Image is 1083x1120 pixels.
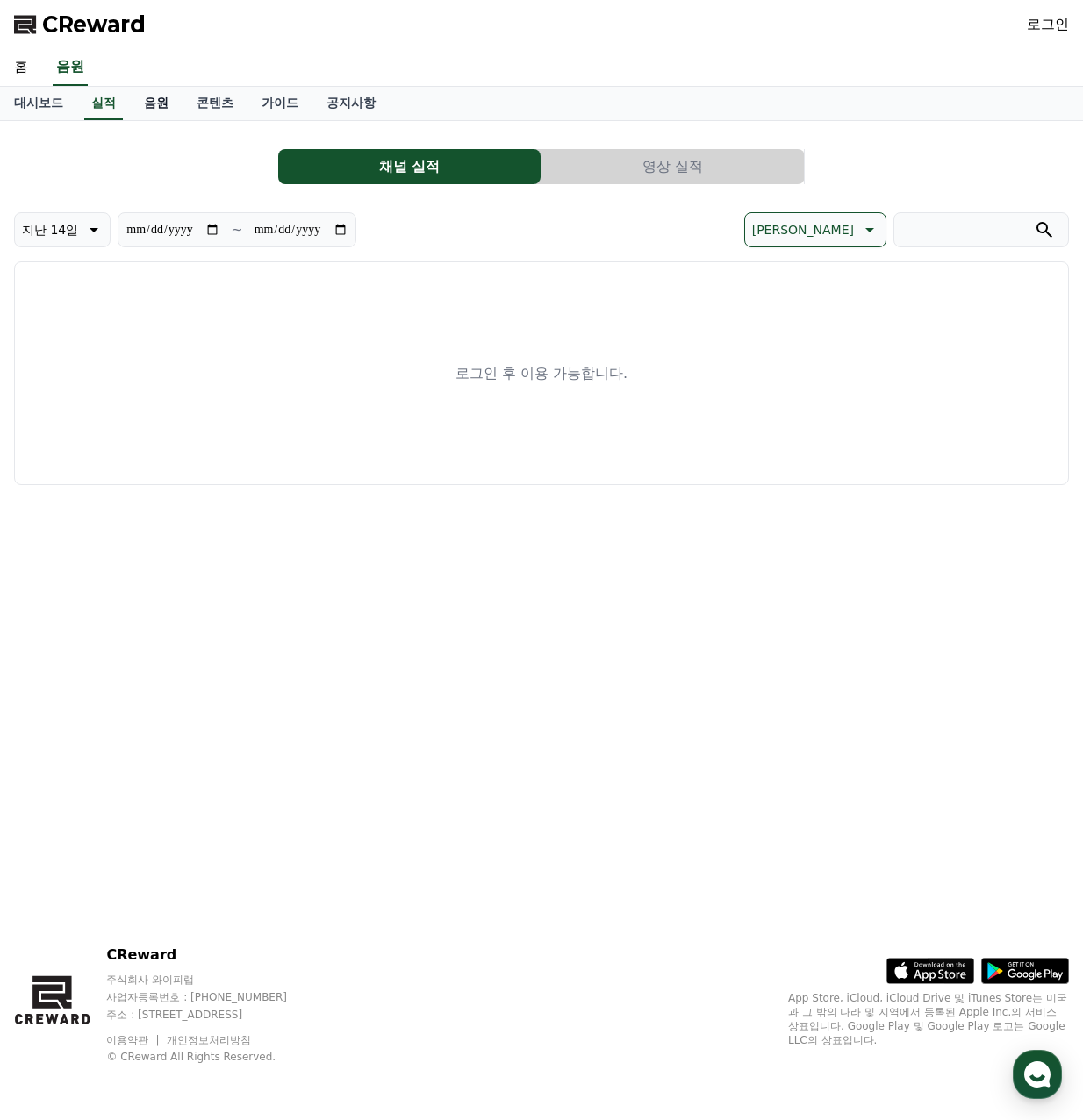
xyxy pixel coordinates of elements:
[55,582,66,596] span: 홈
[106,990,320,1004] p: 사업자등록번호 : [PHONE_NUMBER]
[14,212,111,247] button: 지난 14일
[42,11,146,39] span: CReward
[130,87,183,120] a: 음원
[106,1034,161,1046] a: 이용약관
[106,1008,320,1022] p: 주소 : [STREET_ADDRESS]
[541,149,804,184] button: 영상 실적
[231,219,242,240] p: ~
[22,218,78,242] p: 지난 14일
[161,583,182,597] span: 대화
[247,87,312,120] a: 가이드
[455,363,628,384] p: 로그인 후 이용 가능합니다.
[84,87,123,120] a: 실적
[744,212,886,247] button: [PERSON_NAME]
[278,149,541,184] a: 채널 실적
[53,49,88,86] a: 음원
[116,556,226,600] a: 대화
[106,973,320,987] p: 주식회사 와이피랩
[106,945,320,966] p: CReward
[226,556,337,600] a: 설정
[278,149,541,184] button: 채널 실적
[183,87,247,120] a: 콘텐츠
[1027,14,1069,35] a: 로그인
[271,582,292,596] span: 설정
[752,218,854,242] p: [PERSON_NAME]
[312,87,390,120] a: 공지사항
[106,1050,320,1064] p: © CReward All Rights Reserved.
[167,1034,251,1046] a: 개인정보처리방침
[14,11,146,39] a: CReward
[5,556,116,600] a: 홈
[541,149,805,184] a: 영상 실적
[788,991,1069,1047] p: App Store, iCloud, iCloud Drive 및 iTunes Store는 미국과 그 밖의 나라 및 지역에서 등록된 Apple Inc.의 서비스 상표입니다. Goo...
